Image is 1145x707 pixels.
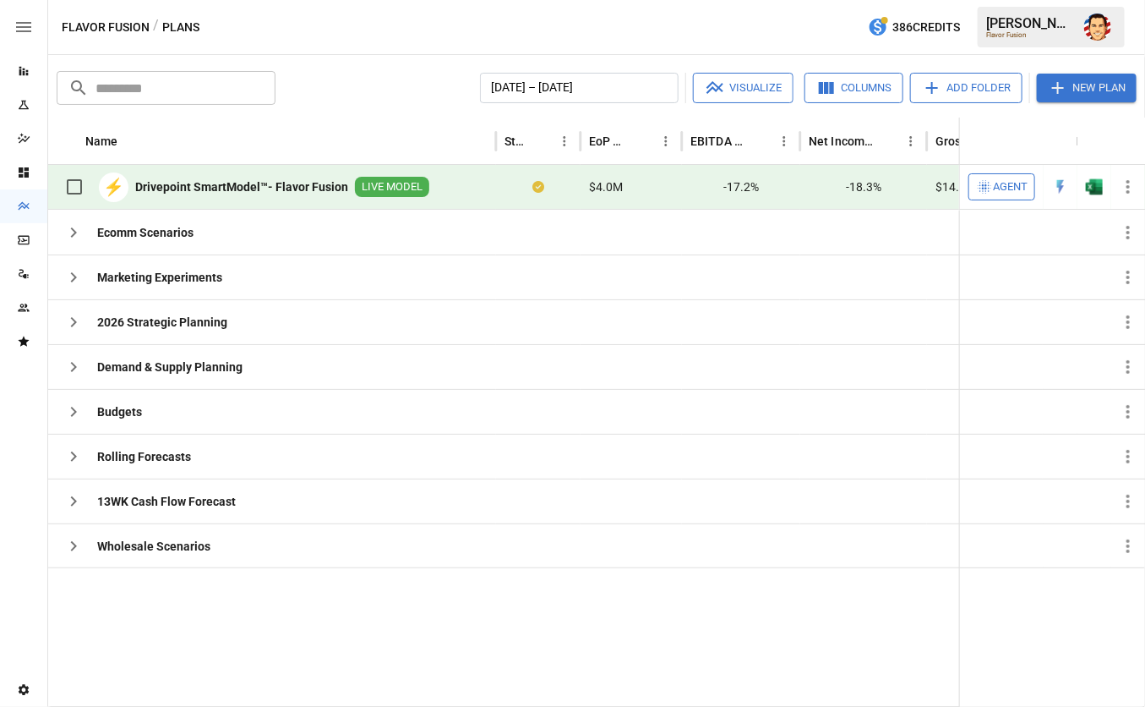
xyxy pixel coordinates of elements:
[749,129,772,153] button: Sort
[861,12,967,43] button: 386Credits
[97,538,210,555] b: Wholesale Scenarios
[1052,178,1069,195] img: quick-edit-flash.b8aec18c.svg
[153,17,159,38] div: /
[875,129,899,153] button: Sort
[529,129,553,153] button: Sort
[553,129,576,153] button: Status column menu
[355,179,429,195] span: LIVE MODEL
[480,73,679,103] button: [DATE] – [DATE]
[809,134,874,148] div: Net Income Margin
[693,73,793,103] button: Visualize
[910,73,1022,103] button: Add Folder
[1121,129,1145,153] button: Sort
[1086,178,1103,195] img: g5qfjXmAAAAABJRU5ErkJggg==
[97,448,191,465] b: Rolling Forecasts
[99,173,128,202] div: ⚡
[1052,178,1069,195] div: Open in Quick Edit
[899,129,923,153] button: Net Income Margin column menu
[723,178,759,195] span: -17.2%
[97,224,194,241] b: Ecomm Scenarios
[97,314,227,331] b: 2026 Strategic Planning
[690,134,747,148] div: EBITDA Margin
[630,129,654,153] button: Sort
[85,134,118,148] div: Name
[97,493,236,510] b: 13WK Cash Flow Forecast
[62,17,150,38] button: Flavor Fusion
[892,17,960,38] span: 386 Credits
[1074,3,1121,51] button: Austin Gardner-Smith
[968,173,1035,200] button: Agent
[993,178,1028,197] span: Agent
[504,134,527,148] div: Status
[135,178,348,195] b: Drivepoint SmartModel™- Flavor Fusion
[1086,178,1103,195] div: Open in Excel
[1084,14,1111,41] img: Austin Gardner-Smith
[97,269,222,286] b: Marketing Experiments
[589,178,623,195] span: $4.0M
[532,178,544,195] div: Your plan has changes in Excel that are not reflected in the Drivepoint Data Warehouse, select "S...
[772,129,796,153] button: EBITDA Margin column menu
[846,178,881,195] span: -18.3%
[97,403,142,420] b: Budgets
[654,129,678,153] button: EoP Cash column menu
[935,134,992,148] div: Gross Sales
[1037,74,1137,102] button: New Plan
[97,359,243,375] b: Demand & Supply Planning
[935,178,976,195] span: $14.6M
[589,134,629,148] div: EoP Cash
[120,129,144,153] button: Sort
[986,31,1074,39] div: Flavor Fusion
[986,15,1074,31] div: [PERSON_NAME]
[804,73,903,103] button: Columns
